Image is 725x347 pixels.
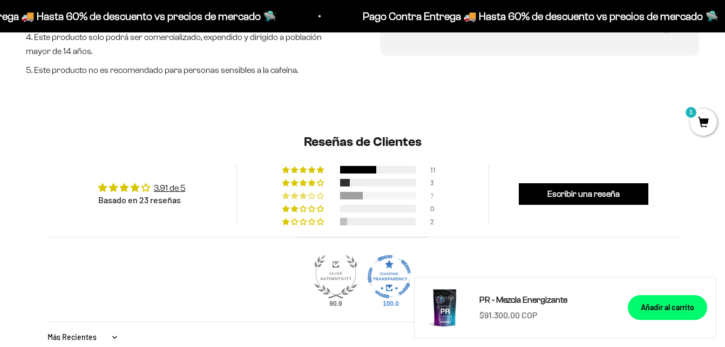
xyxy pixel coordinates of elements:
[690,117,717,129] a: 1
[479,308,537,322] sale-price: $91.300,00 COP
[314,255,357,301] div: Silver Authentic Shop. At least 90% of published reviews are verified reviews
[314,255,357,298] a: Judge.me Silver Authentic Shop medal 90.9
[368,255,411,298] img: Judge.me Diamond Transparent Shop medal
[430,192,443,199] div: 7
[327,299,344,308] div: 90.9
[368,255,411,301] div: Diamond Transparent Shop. Published 100% of verified reviews received in total
[98,194,186,206] div: Basado en 23 reseñas
[381,299,398,308] div: 100.0
[314,255,357,298] img: Judge.me Silver Authentic Shop medal
[26,63,345,77] li: Este producto no es recomendado para personas sensibles a la cafeína.
[628,295,707,320] button: Añadir al carrito
[282,218,326,225] div: 9% (2) reviews with 1 star rating
[368,255,411,298] a: Judge.me Diamond Transparent Shop medal 100.0
[363,8,719,25] p: Pago Contra Entrega 🚚 Hasta 60% de descuento vs precios de mercado 🛸
[98,182,186,194] div: Average rating is 3.91 stars
[685,106,697,119] mark: 1
[154,183,186,192] a: 3.91 de 5
[479,293,615,307] a: PR - Mezcla Energizante
[423,286,466,329] img: PR - Mezcla Energizante
[641,302,694,313] div: Añadir al carrito
[430,179,443,186] div: 3
[282,166,326,173] div: 48% (11) reviews with 5 star rating
[430,166,443,173] div: 11
[519,183,648,205] a: Escribir una reseña
[282,179,326,186] div: 13% (3) reviews with 4 star rating
[48,133,678,151] h2: Reseñas de Clientes
[430,218,443,225] div: 2
[282,192,326,199] div: 30% (7) reviews with 3 star rating
[26,30,345,58] li: Este producto solo podrá ser comercializado, expendido y dirigido a población mayor de 14 años.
